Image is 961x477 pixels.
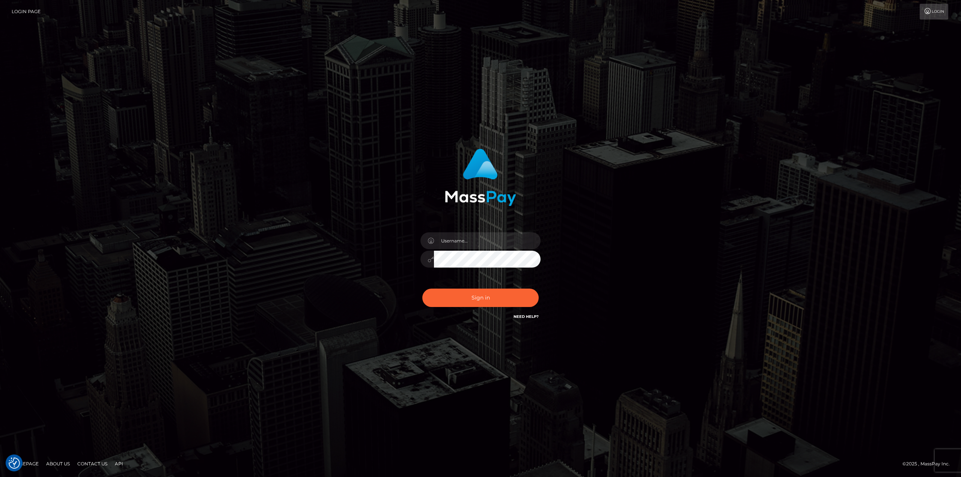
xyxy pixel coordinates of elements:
a: Login [920,4,948,20]
div: © 2025 , MassPay Inc. [902,460,955,468]
a: Need Help? [514,314,539,319]
a: About Us [43,458,73,469]
img: Revisit consent button [9,457,20,469]
input: Username... [434,232,541,249]
button: Consent Preferences [9,457,20,469]
a: Homepage [8,458,42,469]
a: API [112,458,126,469]
img: MassPay Login [445,149,516,206]
a: Contact Us [74,458,110,469]
button: Sign in [422,289,539,307]
a: Login Page [12,4,41,20]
